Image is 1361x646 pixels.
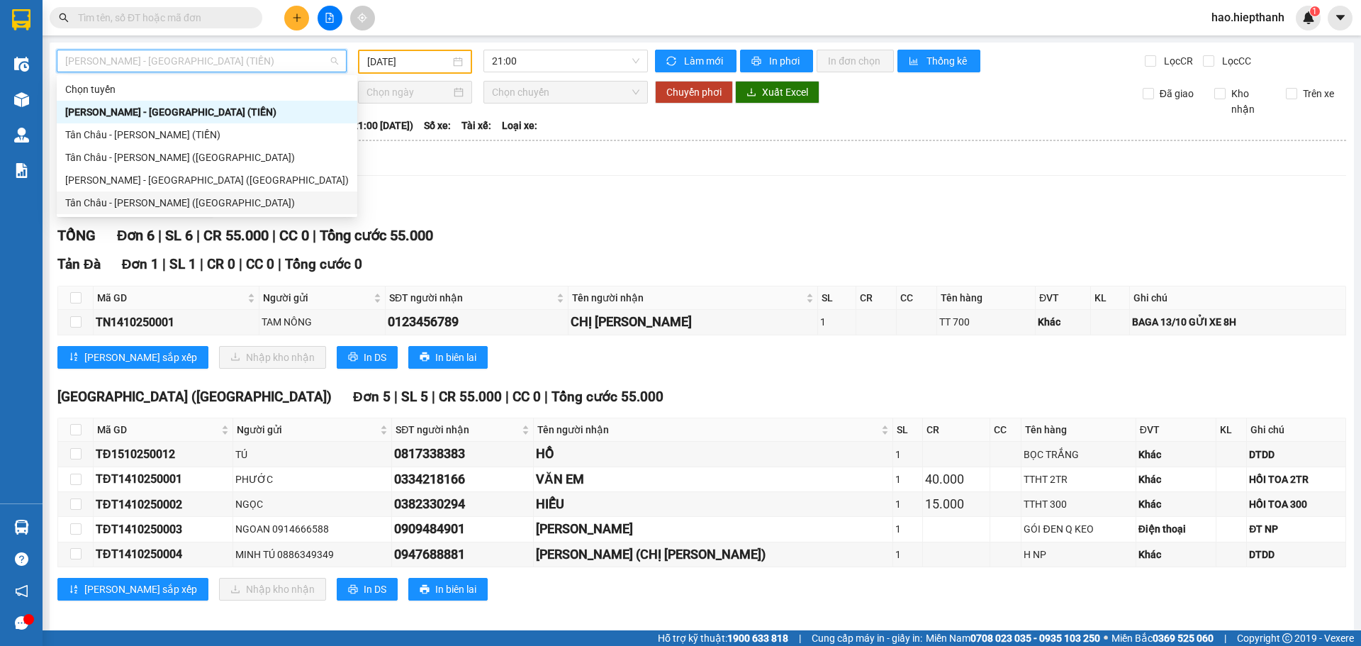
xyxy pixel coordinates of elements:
th: KL [1091,286,1130,310]
strong: 1900 633 818 [727,633,788,644]
div: 0382330294 [394,494,531,514]
span: SL 1 [169,256,196,272]
div: 0334218166 [394,469,531,489]
span: | [799,630,801,646]
span: | [158,227,162,244]
button: downloadNhập kho nhận [219,578,326,601]
span: Đã giao [1154,86,1199,101]
div: TÚ [235,447,389,462]
span: plus [292,13,302,23]
div: Tân Châu - Hồ Chí Minh (Giường) [57,146,357,169]
button: downloadNhập kho nhận [219,346,326,369]
div: 40.000 [925,469,987,489]
span: CR 55.000 [439,389,502,405]
div: Chọn tuyến [65,82,349,97]
div: TĐT1410250001 [96,470,230,488]
th: SL [818,286,856,310]
span: Người gửi [237,422,377,438]
span: file-add [325,13,335,23]
th: ĐVT [1136,418,1217,442]
button: bar-chartThống kê [897,50,980,72]
div: TTHT 2TR [1024,472,1133,487]
span: Mã GD [97,290,245,306]
span: sort-ascending [69,352,79,363]
div: 1 [895,521,919,537]
span: copyright [1282,633,1292,643]
div: HỒI TOA 300 [1249,496,1343,512]
span: Cung cấp máy in - giấy in: [812,630,922,646]
span: printer [348,352,358,363]
span: | [162,256,166,272]
span: printer [420,584,430,596]
span: download [746,87,756,99]
td: 0947688881 [392,542,534,567]
th: Tên hàng [937,286,1036,310]
div: TN1410250001 [96,313,257,331]
button: aim [350,6,375,30]
span: In DS [364,350,386,365]
span: SĐT người nhận [389,290,554,306]
div: Tân Châu - [PERSON_NAME] ([GEOGRAPHIC_DATA]) [65,150,349,165]
th: SL [893,418,922,442]
span: Chuyến: (21:00 [DATE]) [310,118,413,133]
div: [PERSON_NAME] - [GEOGRAPHIC_DATA] (TIỀN) [65,104,349,120]
div: HỒI TOA 2TR [1249,472,1343,487]
span: [GEOGRAPHIC_DATA] ([GEOGRAPHIC_DATA]) [57,389,332,405]
button: plus [284,6,309,30]
span: notification [15,584,28,598]
input: Chọn ngày [366,84,451,100]
span: In biên lai [435,581,476,597]
span: [PERSON_NAME] sắp xếp [84,581,197,597]
td: VĂN EM [534,467,894,492]
img: warehouse-icon [14,520,29,535]
img: warehouse-icon [14,92,29,107]
span: In phơi [769,53,802,69]
span: Tài xế: [461,118,491,133]
td: KIM HOÀNG [534,517,894,542]
input: 14/10/2025 [367,54,450,69]
span: Kho nhận [1226,86,1275,117]
div: BAGA 13/10 GỬI XE 8H [1132,314,1343,330]
button: file-add [318,6,342,30]
div: [PERSON_NAME] (CHỊ [PERSON_NAME]) [536,545,891,564]
button: downloadXuất Excel [735,81,819,104]
td: 0817338383 [392,442,534,467]
sup: 1 [1310,6,1320,16]
div: DTDD [1249,547,1343,562]
div: GÓI ĐEN Q KEO [1024,521,1133,537]
div: 1 [895,547,919,562]
span: Lọc CC [1216,53,1253,69]
span: printer [420,352,430,363]
span: | [272,227,276,244]
button: syncLàm mới [655,50,736,72]
span: Thống kê [926,53,969,69]
img: warehouse-icon [14,128,29,143]
button: printerIn DS [337,346,398,369]
td: 0382330294 [392,492,534,517]
span: | [394,389,398,405]
span: sort-ascending [69,584,79,596]
span: | [544,389,548,405]
div: [PERSON_NAME] - [GEOGRAPHIC_DATA] ([GEOGRAPHIC_DATA]) [65,172,349,188]
th: CR [856,286,897,310]
span: Trên xe [1297,86,1340,101]
div: 1 [895,447,919,462]
span: | [239,256,242,272]
span: CC 0 [246,256,274,272]
div: NGOAN 0914666588 [235,521,389,537]
th: KL [1216,418,1247,442]
span: SL 5 [401,389,428,405]
div: 0123456789 [388,312,566,332]
div: BỌC TRẮNG [1024,447,1133,462]
div: CHỊ [PERSON_NAME] [571,312,816,332]
span: Tên người nhận [572,290,804,306]
td: HỒ [534,442,894,467]
button: sort-ascending[PERSON_NAME] sắp xếp [57,578,208,601]
span: SĐT người nhận [396,422,519,438]
div: 1 [895,496,919,512]
img: warehouse-icon [14,57,29,72]
div: Tân Châu - [PERSON_NAME] ([GEOGRAPHIC_DATA]) [65,195,349,211]
div: Khác [1138,496,1214,512]
span: Tổng cước 0 [285,256,362,272]
span: Chọn chuyến [492,82,639,103]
